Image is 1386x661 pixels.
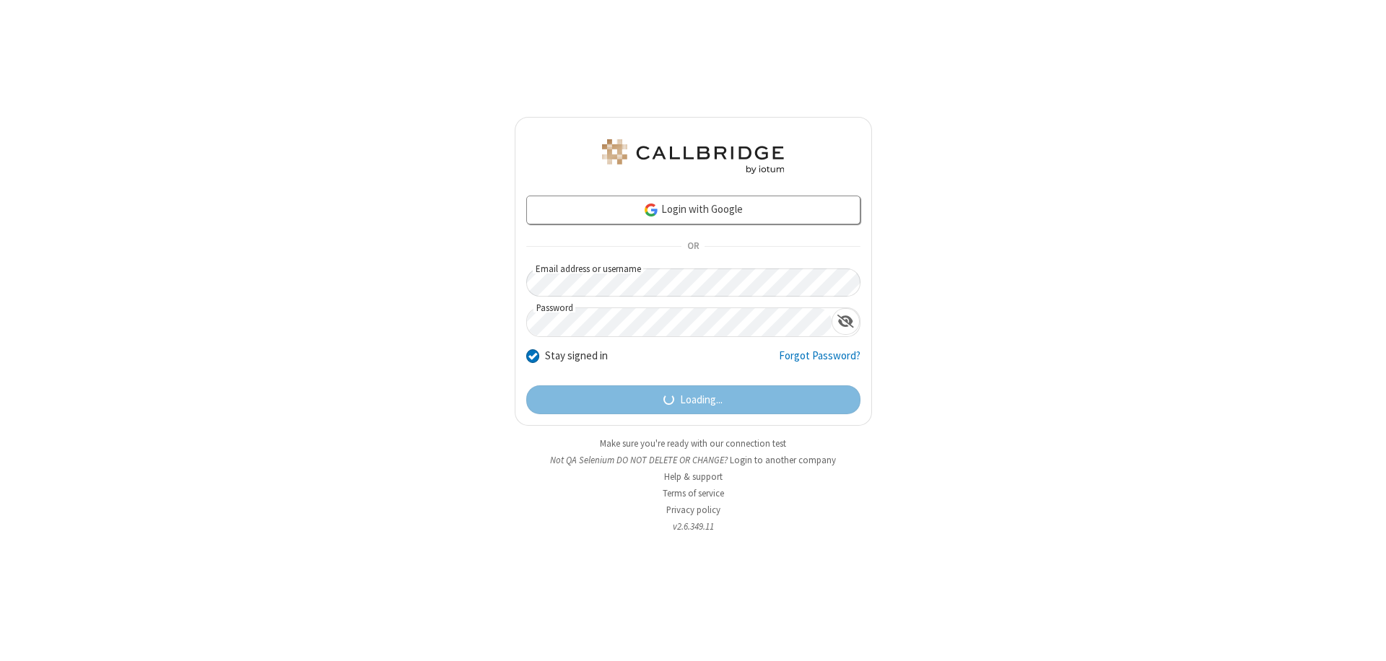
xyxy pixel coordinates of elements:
div: Show password [832,308,860,335]
a: Make sure you're ready with our connection test [600,437,786,450]
a: Forgot Password? [779,348,860,375]
span: OR [681,237,705,257]
a: Login with Google [526,196,860,224]
a: Help & support [664,470,723,483]
li: v2.6.349.11 [515,520,872,533]
input: Password [527,308,832,336]
label: Stay signed in [545,348,608,364]
li: Not QA Selenium DO NOT DELETE OR CHANGE? [515,453,872,467]
input: Email address or username [526,268,860,297]
a: Terms of service [663,487,724,499]
span: Loading... [680,392,723,408]
button: Login to another company [730,453,836,467]
img: QA Selenium DO NOT DELETE OR CHANGE [599,139,787,174]
a: Privacy policy [666,504,720,516]
img: google-icon.png [643,202,659,218]
button: Loading... [526,385,860,414]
